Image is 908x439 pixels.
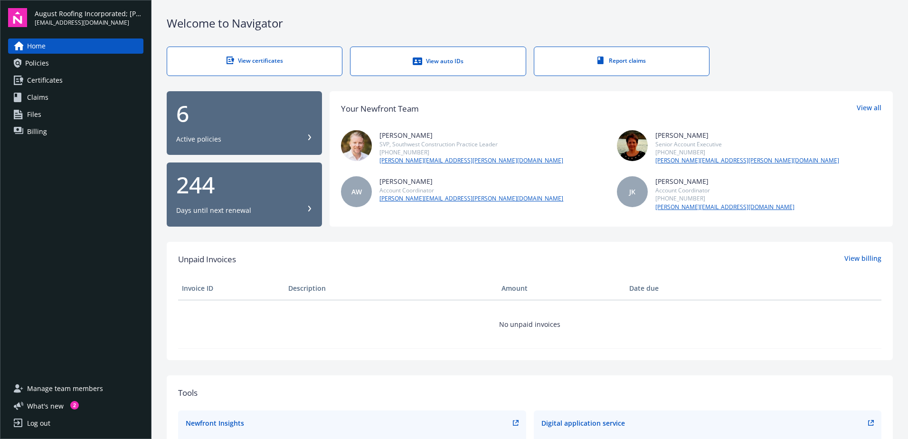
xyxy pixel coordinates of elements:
button: 244Days until next renewal [167,162,322,227]
span: Files [27,107,41,122]
div: Log out [27,416,50,431]
div: [PHONE_NUMBER] [655,148,839,156]
button: What's new2 [8,401,79,411]
a: Home [8,38,143,54]
div: Your Newfront Team [341,103,419,115]
a: [PERSON_NAME][EMAIL_ADDRESS][PERSON_NAME][DOMAIN_NAME] [655,156,839,165]
a: View auto IDs [350,47,526,76]
a: Manage team members [8,381,143,396]
div: Senior Account Executive [655,140,839,148]
img: navigator-logo.svg [8,8,27,27]
span: Certificates [27,73,63,88]
a: View billing [844,253,881,266]
a: Policies [8,56,143,71]
div: 6 [176,102,312,125]
th: Date due [625,277,732,300]
div: Account Coordinator [379,186,563,194]
span: August Roofing Incorporated; [PERSON_NAME] Industrial Center 8, LLC [35,9,143,19]
div: View auto IDs [369,57,506,66]
th: Invoice ID [178,277,284,300]
div: Newfront Insights [186,418,244,428]
span: Manage team members [27,381,103,396]
a: [PERSON_NAME][EMAIL_ADDRESS][DOMAIN_NAME] [655,203,794,211]
div: [PHONE_NUMBER] [655,194,794,202]
div: Report claims [553,57,690,65]
span: Policies [25,56,49,71]
span: [EMAIL_ADDRESS][DOMAIN_NAME] [35,19,143,27]
div: View certificates [186,57,323,65]
a: Files [8,107,143,122]
span: JK [629,187,635,197]
div: 2 [70,401,79,410]
div: Welcome to Navigator [167,15,893,31]
a: [PERSON_NAME][EMAIL_ADDRESS][PERSON_NAME][DOMAIN_NAME] [379,156,563,165]
span: Unpaid Invoices [178,253,236,266]
div: SVP, Southwest Construction Practice Leader [379,140,563,148]
div: Digital application service [541,418,625,428]
span: What ' s new [27,401,64,411]
a: Billing [8,124,143,139]
div: Days until next renewal [176,206,251,215]
div: [PERSON_NAME] [655,176,794,186]
a: Claims [8,90,143,105]
span: Claims [27,90,48,105]
div: [PERSON_NAME] [379,176,563,186]
img: photo [341,130,372,161]
a: [PERSON_NAME][EMAIL_ADDRESS][PERSON_NAME][DOMAIN_NAME] [379,194,563,203]
div: Active policies [176,134,221,144]
div: Account Coordinator [655,186,794,194]
div: [PERSON_NAME] [379,130,563,140]
div: [PERSON_NAME] [655,130,839,140]
div: 244 [176,173,312,196]
div: [PHONE_NUMBER] [379,148,563,156]
span: Billing [27,124,47,139]
td: No unpaid invoices [178,300,881,348]
button: 6Active policies [167,91,322,155]
a: Report claims [534,47,709,76]
th: Description [284,277,498,300]
span: AW [351,187,362,197]
a: Certificates [8,73,143,88]
div: Tools [178,387,881,399]
span: Home [27,38,46,54]
a: View certificates [167,47,342,76]
img: photo [617,130,648,161]
button: August Roofing Incorporated; [PERSON_NAME] Industrial Center 8, LLC[EMAIL_ADDRESS][DOMAIN_NAME] [35,8,143,27]
a: View all [857,103,881,115]
th: Amount [498,277,625,300]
